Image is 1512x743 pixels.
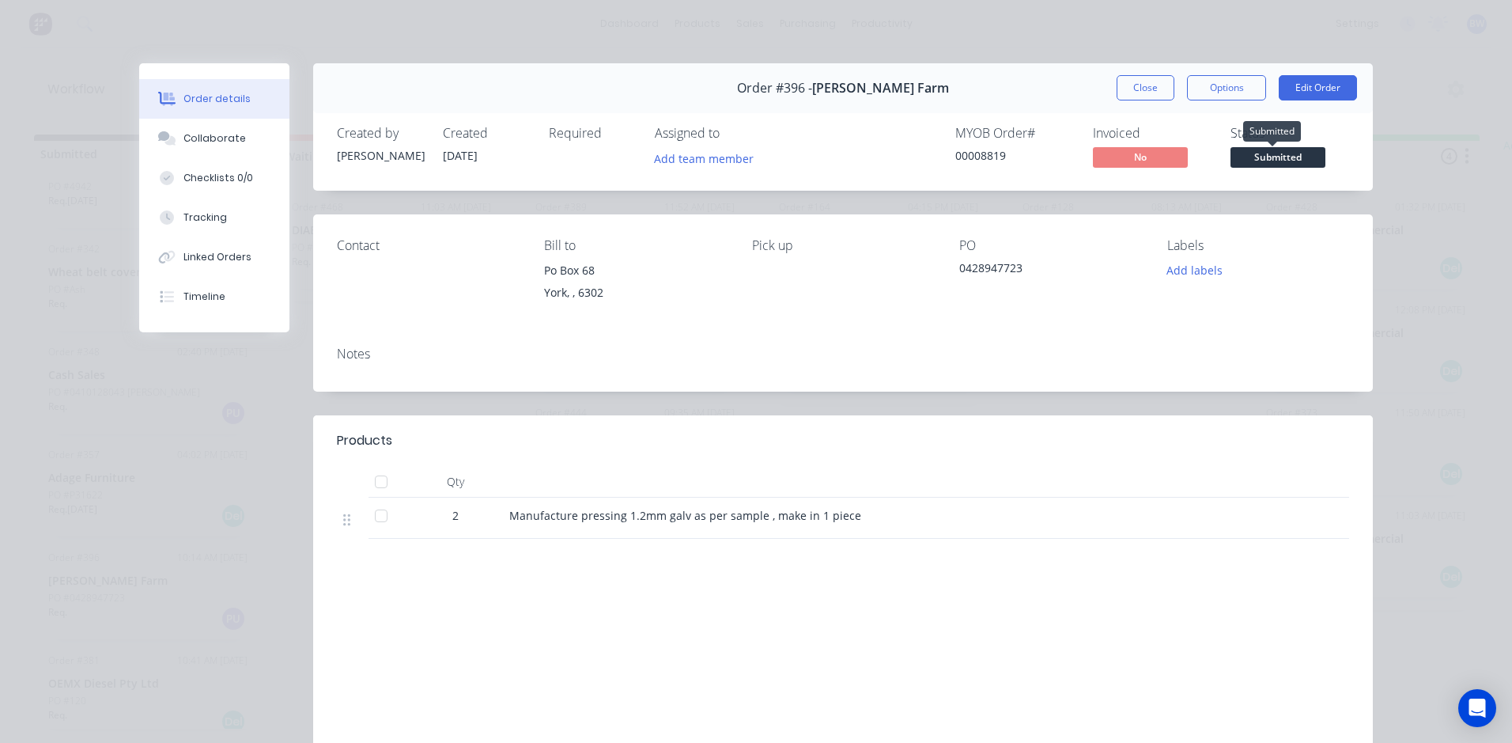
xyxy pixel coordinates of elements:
[955,147,1074,164] div: 00008819
[655,126,813,141] div: Assigned to
[183,92,251,106] div: Order details
[737,81,812,96] span: Order #396 -
[1093,147,1188,167] span: No
[544,238,726,253] div: Bill to
[139,237,289,277] button: Linked Orders
[752,238,934,253] div: Pick up
[1167,238,1349,253] div: Labels
[183,171,253,185] div: Checklists 0/0
[452,507,459,524] span: 2
[337,126,424,141] div: Created by
[655,147,762,169] button: Add team member
[549,126,636,141] div: Required
[544,260,726,282] div: Po Box 68
[1230,147,1325,167] span: Submitted
[959,260,1141,282] div: 0428947723
[183,250,251,264] div: Linked Orders
[544,260,726,310] div: Po Box 68York, , 6302
[139,119,289,158] button: Collaborate
[1279,75,1357,100] button: Edit Order
[337,238,519,253] div: Contact
[509,508,861,523] span: Manufacture pressing 1.2mm galv as per sample , make in 1 piece
[183,290,225,304] div: Timeline
[1243,121,1301,142] div: Submitted
[959,238,1141,253] div: PO
[139,277,289,317] button: Timeline
[337,431,392,450] div: Products
[443,126,530,141] div: Created
[183,131,246,146] div: Collaborate
[544,282,726,304] div: York, , 6302
[1458,689,1496,727] div: Open Intercom Messenger
[408,466,503,498] div: Qty
[1117,75,1174,100] button: Close
[812,81,949,96] span: [PERSON_NAME] Farm
[337,147,424,164] div: [PERSON_NAME]
[443,148,478,163] span: [DATE]
[337,347,1349,362] div: Notes
[1158,260,1230,281] button: Add labels
[139,79,289,119] button: Order details
[1187,75,1266,100] button: Options
[1093,126,1211,141] div: Invoiced
[646,147,762,169] button: Add team member
[183,210,227,225] div: Tracking
[139,158,289,198] button: Checklists 0/0
[1230,126,1349,141] div: Status
[1230,147,1325,171] button: Submitted
[955,126,1074,141] div: MYOB Order #
[139,198,289,237] button: Tracking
